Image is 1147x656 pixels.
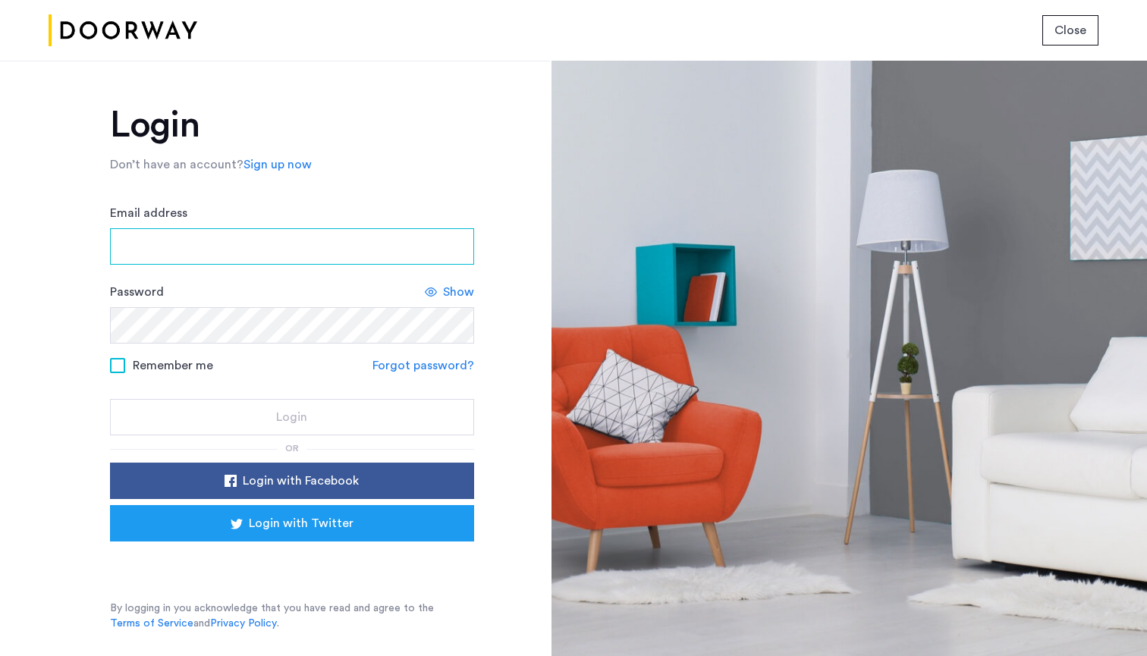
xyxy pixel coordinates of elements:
[110,399,474,435] button: button
[249,514,354,532] span: Login with Twitter
[372,356,474,375] a: Forgot password?
[244,155,312,174] a: Sign up now
[1054,21,1086,39] span: Close
[443,283,474,301] span: Show
[110,204,187,222] label: Email address
[110,463,474,499] button: button
[1042,15,1098,46] button: button
[110,107,474,143] h1: Login
[110,505,474,541] button: button
[110,601,474,631] p: By logging in you acknowledge that you have read and agree to the and .
[285,444,299,453] span: or
[140,546,444,579] div: Sign in with Google. Opens in new tab
[110,159,244,171] span: Don’t have an account?
[49,2,197,59] img: logo
[276,408,307,426] span: Login
[110,616,193,631] a: Terms of Service
[133,356,213,375] span: Remember me
[210,616,277,631] a: Privacy Policy
[110,283,164,301] label: Password
[243,472,359,490] span: Login with Facebook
